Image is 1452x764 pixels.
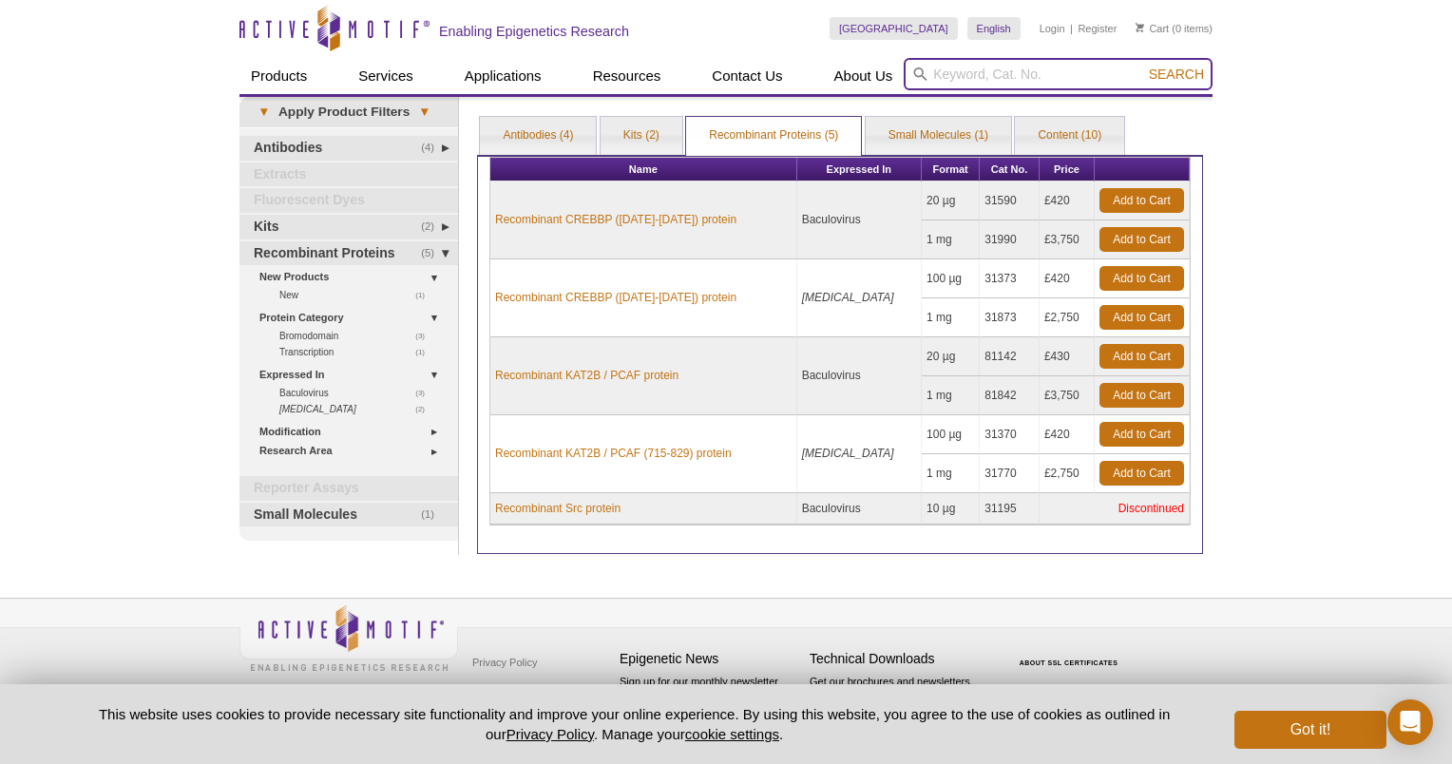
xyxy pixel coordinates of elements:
td: £2,750 [1040,454,1095,493]
td: 31370 [980,415,1040,454]
input: Keyword, Cat. No. [904,58,1213,90]
th: Format [922,158,980,181]
span: (5) [421,241,445,266]
a: Small Molecules (1) [866,117,1011,155]
td: £430 [1040,337,1095,376]
span: ▾ [410,104,439,121]
a: Login [1040,22,1065,35]
td: £3,750 [1040,376,1095,415]
a: Services [347,58,425,94]
td: 20 µg [922,181,980,220]
a: New Products [259,267,447,287]
a: (5)Recombinant Proteins [239,241,458,266]
span: (1) [415,287,435,303]
td: 31770 [980,454,1040,493]
a: Recombinant CREBBP ([DATE]-[DATE]) protein [495,211,736,228]
a: Expressed In [259,365,447,385]
td: 81142 [980,337,1040,376]
a: Register [1078,22,1117,35]
a: (3)Baculovirus [279,385,435,401]
td: 1 mg [922,220,980,259]
img: Active Motif, [239,599,458,676]
th: Cat No. [980,158,1040,181]
li: | [1070,17,1073,40]
td: £420 [1040,259,1095,298]
p: Sign up for our monthly newsletter highlighting recent publications in the field of epigenetics. [620,674,800,738]
a: Applications [453,58,553,94]
button: Search [1143,66,1210,83]
a: ABOUT SSL CERTIFICATES [1020,659,1118,666]
a: Add to Cart [1099,305,1184,330]
li: (0 items) [1136,17,1213,40]
a: Add to Cart [1099,383,1184,408]
a: Recombinant KAT2B / PCAF (715-829) protein [495,445,732,462]
td: 81842 [980,376,1040,415]
p: Get our brochures and newsletters, or request them by mail. [810,674,990,722]
td: 31990 [980,220,1040,259]
img: Your Cart [1136,23,1144,32]
span: (3) [415,328,435,344]
i: [MEDICAL_DATA] [802,447,894,460]
span: ▾ [249,104,278,121]
a: (3)Bromodomain [279,328,435,344]
a: Recombinant KAT2B / PCAF protein [495,367,678,384]
td: Discontinued [1040,493,1190,525]
a: (2)Kits [239,215,458,239]
a: Products [239,58,318,94]
table: Click to Verify - This site chose Symantec SSL for secure e-commerce and confidential communicati... [1000,632,1142,674]
h4: Technical Downloads [810,651,990,667]
a: About Us [823,58,905,94]
a: Extracts [239,162,458,187]
a: Antibodies (4) [480,117,596,155]
a: (1)Transcription [279,344,435,360]
span: (2) [415,401,435,417]
a: Recombinant Src protein [495,500,621,517]
td: 31590 [980,181,1040,220]
a: [GEOGRAPHIC_DATA] [830,17,958,40]
span: (1) [415,344,435,360]
a: Privacy Policy [506,726,594,742]
span: Search [1149,67,1204,82]
td: Baculovirus [797,337,922,415]
td: 100 µg [922,259,980,298]
td: 1 mg [922,298,980,337]
a: Add to Cart [1099,266,1184,291]
span: (4) [421,136,445,161]
td: £420 [1040,181,1095,220]
a: Resources [582,58,673,94]
h4: Epigenetic News [620,651,800,667]
td: 1 mg [922,376,980,415]
td: 10 µg [922,493,980,525]
a: (2) [MEDICAL_DATA] [279,401,435,417]
span: (2) [421,215,445,239]
span: (1) [421,503,445,527]
a: Add to Cart [1099,461,1184,486]
a: English [967,17,1021,40]
a: (1)New [279,287,435,303]
th: Price [1040,158,1095,181]
span: (3) [415,385,435,401]
th: Expressed In [797,158,922,181]
a: Add to Cart [1099,344,1184,369]
p: This website uses cookies to provide necessary site functionality and improve your online experie... [66,704,1203,744]
a: Add to Cart [1099,422,1184,447]
a: Fluorescent Dyes [239,188,458,213]
a: Research Area [259,441,447,461]
td: £2,750 [1040,298,1095,337]
i: [MEDICAL_DATA] [802,291,894,304]
a: Content (10) [1015,117,1124,155]
div: Open Intercom Messenger [1387,699,1433,745]
td: 31373 [980,259,1040,298]
td: Baculovirus [797,493,922,525]
td: Baculovirus [797,181,922,259]
a: Cart [1136,22,1169,35]
a: Recombinant Proteins (5) [686,117,861,155]
a: Add to Cart [1099,227,1184,252]
a: ▾Apply Product Filters▾ [239,97,458,127]
a: Add to Cart [1099,188,1184,213]
a: Terms & Conditions [468,677,567,705]
td: £420 [1040,415,1095,454]
a: Recombinant CREBBP ([DATE]-[DATE]) protein [495,289,736,306]
button: Got it! [1234,711,1386,749]
a: Protein Category [259,308,447,328]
